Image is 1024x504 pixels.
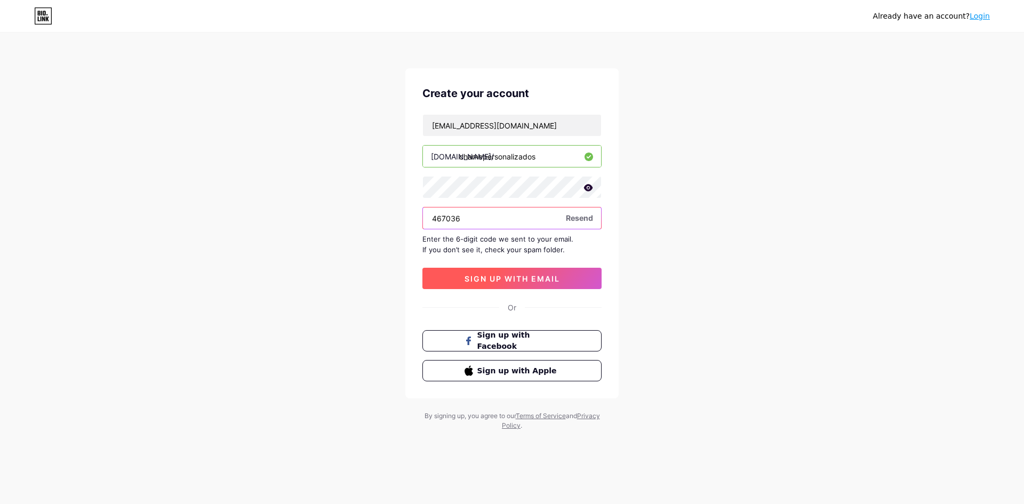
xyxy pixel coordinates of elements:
div: [DOMAIN_NAME]/ [431,151,494,162]
span: Sign up with Apple [477,365,560,377]
a: Terms of Service [516,412,566,420]
div: Create your account [422,85,602,101]
span: sign up with email [465,274,560,283]
div: Enter the 6-digit code we sent to your email. If you don’t see it, check your spam folder. [422,234,602,255]
button: Sign up with Facebook [422,330,602,351]
div: Or [508,302,516,313]
button: sign up with email [422,268,602,289]
button: Sign up with Apple [422,360,602,381]
div: By signing up, you agree to our and . [421,411,603,430]
span: Resend [566,212,593,223]
a: Login [970,12,990,20]
div: Already have an account? [873,11,990,22]
input: Email [423,115,601,136]
input: username [423,146,601,167]
span: Sign up with Facebook [477,330,560,352]
input: Paste login code [423,207,601,229]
